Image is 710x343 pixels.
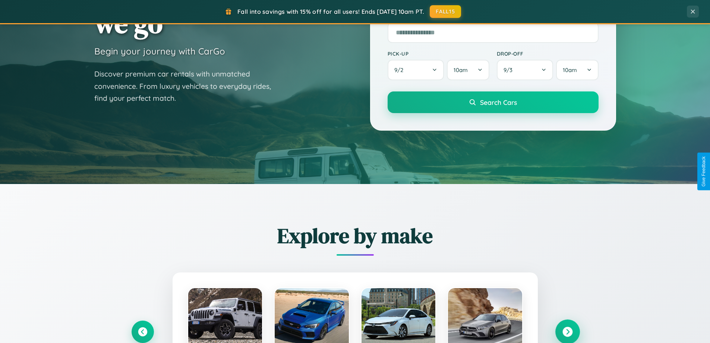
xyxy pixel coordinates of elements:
[394,66,407,74] span: 9 / 2
[497,50,599,57] label: Drop-off
[388,60,444,80] button: 9/2
[504,66,516,74] span: 9 / 3
[388,50,489,57] label: Pick-up
[563,66,577,74] span: 10am
[556,60,598,80] button: 10am
[497,60,553,80] button: 9/3
[480,98,517,106] span: Search Cars
[132,221,579,250] h2: Explore by make
[454,66,468,74] span: 10am
[94,46,225,57] h3: Begin your journey with CarGo
[388,91,599,113] button: Search Cars
[94,68,281,105] p: Discover premium car rentals with unmatched convenience. From luxury vehicles to everyday rides, ...
[447,60,489,80] button: 10am
[430,5,461,18] button: FALL15
[237,8,424,15] span: Fall into savings with 15% off for all users! Ends [DATE] 10am PT.
[701,156,706,187] div: Give Feedback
